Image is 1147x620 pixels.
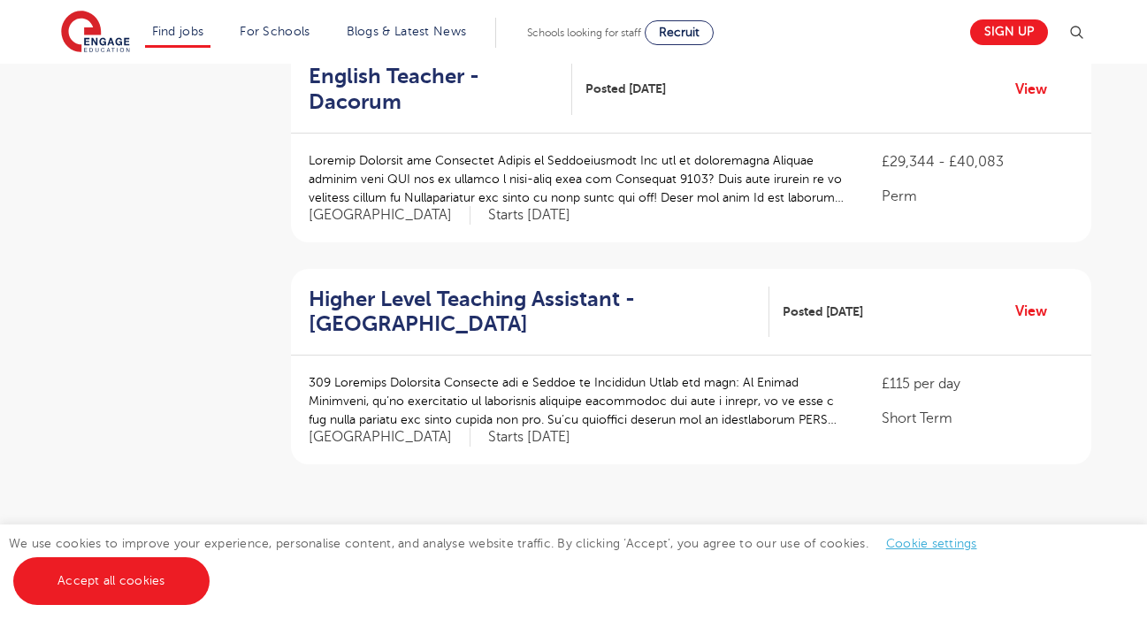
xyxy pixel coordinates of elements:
[309,428,470,447] span: [GEOGRAPHIC_DATA]
[347,25,467,38] a: Blogs & Latest News
[970,19,1048,45] a: Sign up
[886,537,977,550] a: Cookie settings
[488,206,570,225] p: Starts [DATE]
[527,27,641,39] span: Schools looking for staff
[309,151,847,207] p: Loremip Dolorsit ame Consectet Adipis el Seddoeiusmodt Inc utl et doloremagna Aliquae adminim ven...
[882,408,1073,429] p: Short Term
[1015,300,1060,323] a: View
[309,206,470,225] span: [GEOGRAPHIC_DATA]
[309,287,770,338] a: Higher Level Teaching Assistant - [GEOGRAPHIC_DATA]
[783,302,863,321] span: Posted [DATE]
[61,11,130,55] img: Engage Education
[882,373,1073,394] p: £115 per day
[309,373,847,429] p: 309 Loremips Dolorsita Consecte adi e Seddoe te Incididun Utlab etd magn: Al Enimad Minimveni, qu...
[152,25,204,38] a: Find jobs
[488,428,570,447] p: Starts [DATE]
[659,26,700,39] span: Recruit
[240,25,310,38] a: For Schools
[882,151,1073,172] p: £29,344 - £40,083
[585,80,666,98] span: Posted [DATE]
[309,287,756,338] h2: Higher Level Teaching Assistant - [GEOGRAPHIC_DATA]
[309,64,572,115] a: English Teacher - Dacorum
[309,64,558,115] h2: English Teacher - Dacorum
[882,186,1073,207] p: Perm
[13,557,210,605] a: Accept all cookies
[9,537,995,587] span: We use cookies to improve your experience, personalise content, and analyse website traffic. By c...
[645,20,714,45] a: Recruit
[1015,78,1060,101] a: View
